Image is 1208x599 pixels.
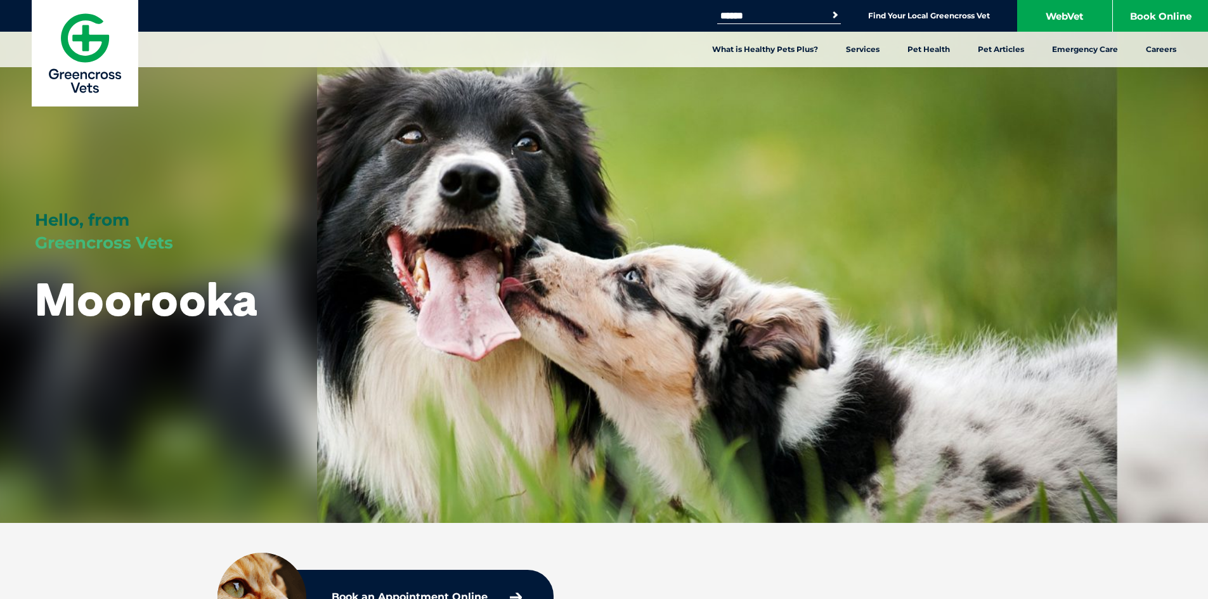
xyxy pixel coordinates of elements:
h1: Moorooka [35,274,257,324]
a: Pet Health [893,32,964,67]
span: Hello, from [35,210,129,230]
a: Find Your Local Greencross Vet [868,11,990,21]
a: Services [832,32,893,67]
a: Emergency Care [1038,32,1132,67]
a: What is Healthy Pets Plus? [698,32,832,67]
a: Careers [1132,32,1190,67]
span: Greencross Vets [35,233,173,253]
a: Pet Articles [964,32,1038,67]
button: Search [829,9,841,22]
